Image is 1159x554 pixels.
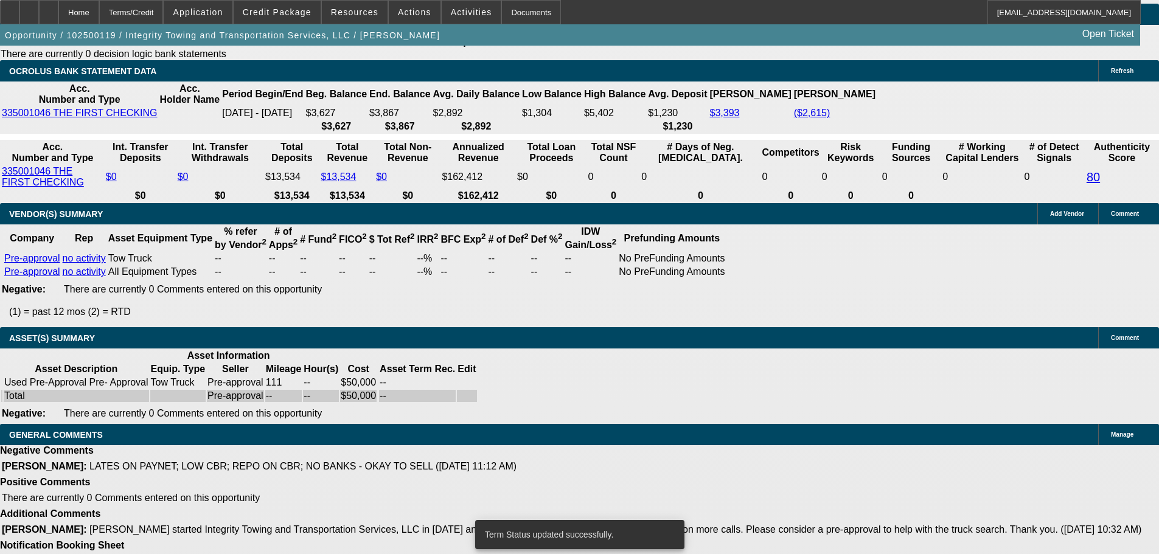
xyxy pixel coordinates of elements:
[299,266,337,278] td: --
[64,408,322,418] span: There are currently 0 Comments entered on this opportunity
[376,171,387,182] a: $0
[265,165,319,189] td: $13,534
[340,376,377,389] td: $50,000
[108,266,213,278] td: All Equipment Types
[63,253,106,263] a: no activity
[612,237,616,246] sup: 2
[173,7,223,17] span: Application
[268,266,298,278] td: --
[75,233,93,243] b: Rep
[416,266,439,278] td: --%
[1111,68,1133,74] span: Refresh
[564,252,617,265] td: --
[2,284,46,294] b: Negative:
[9,333,95,343] span: ASSET(S) SUMMARY
[641,190,760,202] th: 0
[150,376,206,389] td: Tow Truck
[265,141,319,164] th: Total Deposits
[531,266,563,278] td: --
[4,390,148,401] div: Total
[475,520,680,549] div: Term Status updated successfully.
[9,306,1159,317] p: (1) = past 12 mos (2) = RTD
[207,376,264,389] td: Pre-approval
[558,232,562,241] sup: 2
[305,83,367,106] th: Beg. Balance
[322,1,388,24] button: Resources
[488,252,529,265] td: --
[234,1,321,24] button: Credit Package
[1111,334,1139,341] span: Comment
[821,190,880,202] th: 0
[451,7,492,17] span: Activities
[9,430,103,440] span: GENERAL COMMENTS
[303,390,339,402] td: --
[440,252,486,265] td: --
[398,7,431,17] span: Actions
[268,252,298,265] td: --
[369,83,431,106] th: End. Balance
[243,7,312,17] span: Credit Package
[647,120,708,133] th: $1,230
[369,107,431,119] td: $3,867
[269,226,298,250] b: # of Apps
[106,171,117,182] a: $0
[434,232,438,241] sup: 2
[64,284,322,294] span: There are currently 0 Comments entered on this opportunity
[89,461,517,471] span: LATES ON PAYNET; LOW CBR; REPO ON CBR; NO BANKS - OKAY TO SELL ([DATE] 11:12 AM)
[942,141,1022,164] th: # Working Capital Lenders
[9,209,103,219] span: VENDOR(S) SUMMARY
[1086,141,1158,164] th: Authenticity Score
[375,141,440,164] th: Total Non-Revenue
[150,363,206,375] th: Equip. Type
[221,107,304,119] td: [DATE] - [DATE]
[531,234,563,244] b: Def %
[321,190,375,202] th: $13,534
[4,266,60,277] a: Pre-approval
[262,237,266,246] sup: 2
[338,266,367,278] td: --
[375,190,440,202] th: $0
[1050,210,1084,217] span: Add Vendor
[647,107,708,119] td: $1,230
[303,376,339,389] td: --
[433,120,521,133] th: $2,892
[417,234,438,244] b: IRR
[2,524,87,535] b: [PERSON_NAME]:
[105,190,176,202] th: $0
[339,234,367,244] b: FICO
[1,141,104,164] th: Acc. Number and Type
[369,120,431,133] th: $3,867
[266,364,302,374] b: Mileage
[2,108,158,118] a: 335001046 THE FIRST CHECKING
[521,107,582,119] td: $1,304
[214,252,267,265] td: --
[321,141,375,164] th: Total Revenue
[942,171,948,182] span: 0
[641,165,760,189] td: 0
[1111,210,1139,217] span: Comment
[1111,431,1133,438] span: Manage
[207,390,264,402] td: Pre-approval
[265,376,302,389] td: 111
[164,1,232,24] button: Application
[517,141,586,164] th: Total Loan Proceeds
[794,108,830,118] a: ($2,615)
[379,363,456,375] th: Asset Term Recommendation
[524,232,528,241] sup: 2
[433,107,521,119] td: $2,892
[2,408,46,418] b: Negative:
[2,493,260,503] span: There are currently 0 Comments entered on this opportunity
[4,253,60,263] a: Pre-approval
[410,232,414,241] sup: 2
[89,524,1141,535] span: [PERSON_NAME] started Integrity Towing and Transportation Services, LLC in [DATE] and is looking ...
[222,364,249,374] b: Seller
[619,253,725,264] div: No PreFunding Amounts
[293,237,298,246] sup: 2
[762,141,820,164] th: Competitors
[178,171,189,182] a: $0
[177,141,263,164] th: Int. Transfer Withdrawals
[821,165,880,189] td: 0
[340,390,377,402] td: $50,000
[10,233,54,243] b: Company
[531,252,563,265] td: --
